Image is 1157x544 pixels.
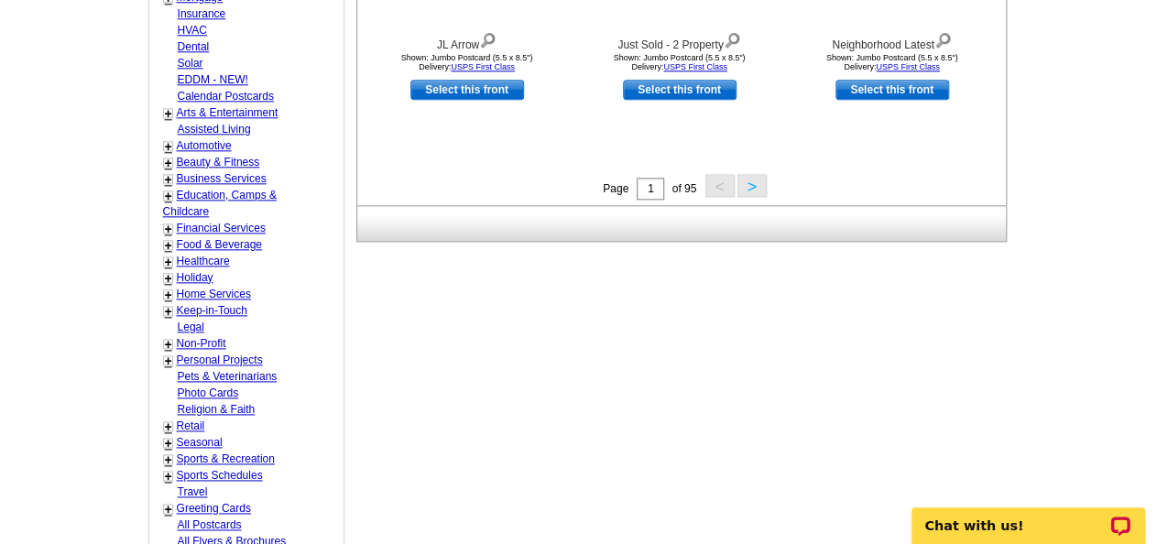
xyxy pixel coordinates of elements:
[178,40,210,53] a: Dental
[178,90,274,103] a: Calendar Postcards
[791,53,993,71] div: Shown: Jumbo Postcard (5.5 x 8.5") Delivery:
[165,271,172,286] a: +
[791,28,993,53] div: Neighborhood Latest
[178,73,248,86] a: EDDM - NEW!
[177,172,267,185] a: Business Services
[177,337,226,350] a: Non-Profit
[165,156,172,170] a: +
[165,222,172,236] a: +
[737,174,767,197] button: >
[178,7,226,20] a: Insurance
[178,57,203,70] a: Solar
[177,288,251,300] a: Home Services
[177,452,275,465] a: Sports & Recreation
[177,106,278,119] a: Arts & Entertainment
[934,28,952,49] img: view design details
[366,53,568,71] div: Shown: Jumbo Postcard (5.5 x 8.5") Delivery:
[165,469,172,484] a: +
[451,62,515,71] a: USPS First Class
[177,238,262,251] a: Food & Beverage
[177,156,260,169] a: Beauty & Fitness
[165,436,172,451] a: +
[663,62,727,71] a: USPS First Class
[165,172,172,187] a: +
[410,80,524,100] a: use this design
[705,174,735,197] button: <
[177,304,247,317] a: Keep-in-Touch
[900,486,1157,544] iframe: LiveChat chat widget
[177,255,230,267] a: Healthcare
[724,28,741,49] img: view design details
[165,304,172,319] a: +
[177,469,263,482] a: Sports Schedules
[178,403,256,416] a: Religion & Faith
[165,288,172,302] a: +
[177,354,263,366] a: Personal Projects
[178,485,208,498] a: Travel
[835,80,949,100] a: use this design
[178,321,204,333] a: Legal
[876,62,940,71] a: USPS First Class
[165,106,172,121] a: +
[178,123,251,136] a: Assisted Living
[165,238,172,253] a: +
[177,222,266,234] a: Financial Services
[165,452,172,467] a: +
[165,189,172,203] a: +
[177,139,232,152] a: Automotive
[165,255,172,269] a: +
[165,354,172,368] a: +
[165,337,172,352] a: +
[163,189,277,218] a: Education, Camps & Childcare
[177,271,213,284] a: Holiday
[165,139,172,154] a: +
[165,419,172,434] a: +
[579,53,780,71] div: Shown: Jumbo Postcard (5.5 x 8.5") Delivery:
[178,386,239,399] a: Photo Cards
[178,370,278,383] a: Pets & Veterinarians
[178,518,242,531] a: All Postcards
[623,80,737,100] a: use this design
[177,502,251,515] a: Greeting Cards
[366,28,568,53] div: JL Arrow
[479,28,497,49] img: view design details
[579,28,780,53] div: Just Sold - 2 Property
[603,182,628,195] span: Page
[177,419,205,432] a: Retail
[165,502,172,517] a: +
[671,182,696,195] span: of 95
[177,436,223,449] a: Seasonal
[178,24,207,37] a: HVAC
